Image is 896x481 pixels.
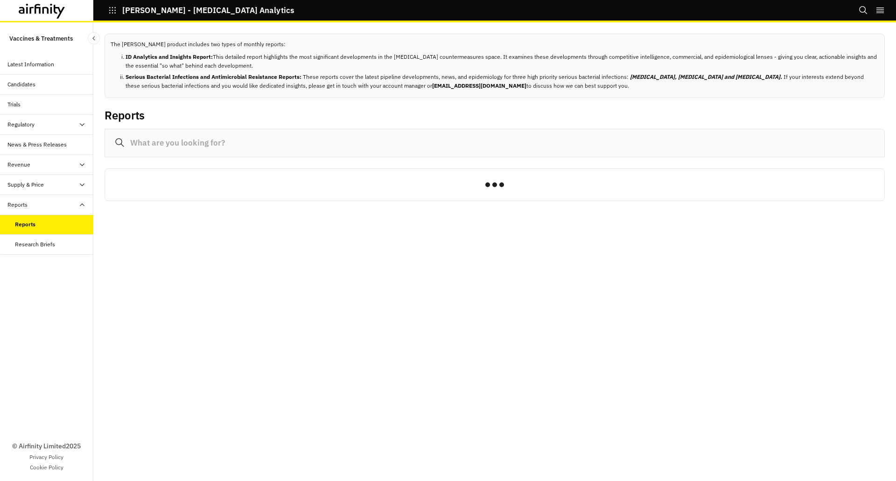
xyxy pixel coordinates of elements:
p: © Airfinity Limited 2025 [12,441,81,451]
a: Cookie Policy [30,463,63,472]
a: Privacy Policy [29,453,63,461]
h2: Reports [105,109,145,122]
div: Reports [15,220,35,229]
div: The [PERSON_NAME] product includes two types of monthly reports: [105,34,885,98]
div: Trials [7,100,21,109]
div: Reports [7,201,28,209]
li: These reports cover the latest pipeline developments, news, and epidemiology for three high prior... [126,72,879,90]
button: Search [859,2,868,18]
button: Close Sidebar [88,32,100,44]
div: News & Press Releases [7,140,67,149]
button: [PERSON_NAME] - [MEDICAL_DATA] Analytics [108,2,294,18]
div: Revenue [7,160,30,169]
div: Regulatory [7,120,35,129]
input: What are you looking for? [105,129,885,157]
div: Supply & Price [7,181,44,189]
div: Candidates [7,80,35,89]
b: [MEDICAL_DATA], [MEDICAL_DATA] and [MEDICAL_DATA]. [630,73,782,80]
li: This detailed report highlights the most significant developments in the [MEDICAL_DATA] counterme... [126,52,879,70]
div: Latest Information [7,60,54,69]
p: Vaccines & Treatments [9,30,73,47]
b: [EMAIL_ADDRESS][DOMAIN_NAME] [432,82,526,89]
b: Serious Bacterial Infections and Antimicrobial Resistance Reports: [126,73,303,80]
div: Research Briefs [15,240,55,249]
p: [PERSON_NAME] - [MEDICAL_DATA] Analytics [122,6,294,14]
b: ID Analytics and Insights Report: [126,53,213,60]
